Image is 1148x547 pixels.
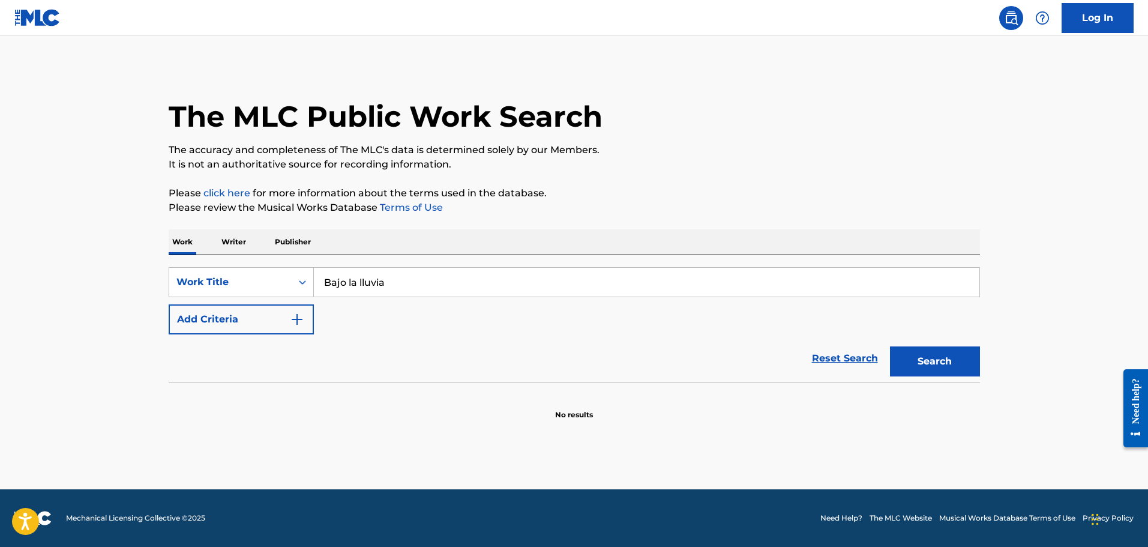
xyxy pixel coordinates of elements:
[203,187,250,199] a: click here
[1088,489,1148,547] iframe: Chat Widget
[169,157,980,172] p: It is not an authoritative source for recording information.
[377,202,443,213] a: Terms of Use
[176,275,284,289] div: Work Title
[14,511,52,525] img: logo
[555,395,593,420] p: No results
[290,312,304,327] img: 9d2ae6d4665cec9f34b9.svg
[1114,360,1148,456] iframe: Resource Center
[169,267,980,382] form: Search Form
[218,229,250,255] p: Writer
[1062,3,1134,33] a: Log In
[66,513,205,524] span: Mechanical Licensing Collective © 2025
[1004,11,1018,25] img: search
[1030,6,1054,30] div: Help
[169,98,603,134] h1: The MLC Public Work Search
[1083,513,1134,524] a: Privacy Policy
[14,9,61,26] img: MLC Logo
[169,229,196,255] p: Work
[1092,501,1099,537] div: Drag
[939,513,1075,524] a: Musical Works Database Terms of Use
[271,229,314,255] p: Publisher
[806,345,884,372] a: Reset Search
[1035,11,1050,25] img: help
[870,513,932,524] a: The MLC Website
[169,304,314,334] button: Add Criteria
[890,346,980,376] button: Search
[169,186,980,201] p: Please for more information about the terms used in the database.
[169,201,980,215] p: Please review the Musical Works Database
[169,143,980,157] p: The accuracy and completeness of The MLC's data is determined solely by our Members.
[820,513,862,524] a: Need Help?
[999,6,1023,30] a: Public Search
